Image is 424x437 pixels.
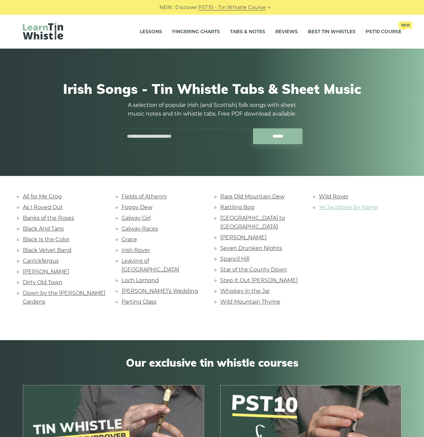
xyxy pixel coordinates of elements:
[122,288,198,294] a: [PERSON_NAME]’s Wedding
[220,288,270,294] a: Whiskey in the Jar
[23,268,69,275] a: [PERSON_NAME]
[220,299,280,305] a: Wild Mountain Thyme
[23,193,62,200] a: All for Me Grog
[122,258,179,273] a: Leaving of [GEOGRAPHIC_DATA]
[275,23,298,40] a: Reviews
[122,236,137,243] a: Grace
[23,290,105,305] a: Down by the [PERSON_NAME] Gardens
[23,356,402,369] span: Our exclusive tin whistle courses
[308,23,356,40] a: Best Tin Whistles
[23,204,63,210] a: As I Roved Out
[140,23,162,40] a: Lessons
[122,226,158,232] a: Galway Races
[319,193,348,200] a: Wild Rover
[220,277,298,284] a: Step It Out [PERSON_NAME]
[230,23,265,40] a: Tabs & Notes
[220,256,249,262] a: Spancil Hill
[366,23,402,40] a: PST10 CourseNew
[23,258,59,264] a: Carrickfergus
[220,215,285,230] a: [GEOGRAPHIC_DATA] to [GEOGRAPHIC_DATA]
[220,234,267,241] a: [PERSON_NAME]
[23,279,62,286] a: Dirty Old Town
[122,277,159,284] a: Loch Lomond
[23,22,63,40] img: LearnTinWhistle.com
[220,245,282,251] a: Seven Drunken Nights
[122,215,151,221] a: Galway Girl
[122,101,303,118] p: A selection of popular Irish (and Scottish) folk songs with sheet music notes and tin whistle tab...
[122,193,167,200] a: Fields of Athenry
[398,21,412,29] span: New
[23,226,64,232] a: Black And Tans
[23,247,72,253] a: Black Velvet Band
[172,23,220,40] a: Fingering Charts
[319,204,378,210] a: Ye Jacobites by Name
[220,193,285,200] a: Rare Old Mountain Dew
[122,247,150,253] a: Irish Rover
[23,236,69,243] a: Black Is the Color
[122,299,156,305] a: Parting Glass
[220,266,287,273] a: Star of the County Down
[23,215,74,221] a: Banks of the Roses
[122,204,152,210] a: Foggy Dew
[220,204,254,210] a: Rattling Bog
[23,81,402,97] h1: Irish Songs - Tin Whistle Tabs & Sheet Music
